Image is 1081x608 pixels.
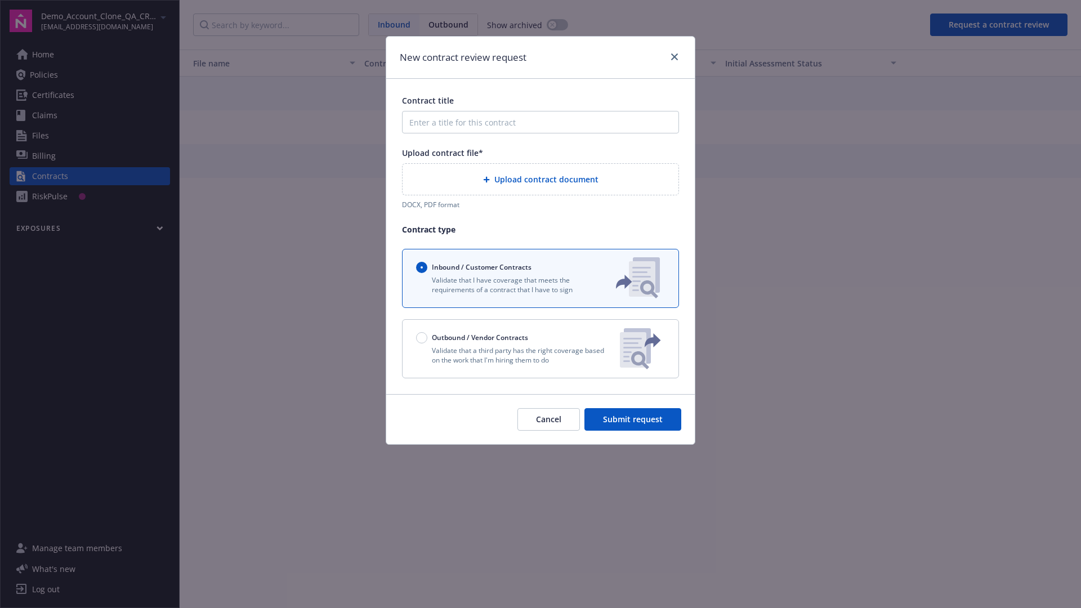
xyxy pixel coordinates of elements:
[402,223,679,235] p: Contract type
[416,262,427,273] input: Inbound / Customer Contracts
[402,319,679,378] button: Outbound / Vendor ContractsValidate that a third party has the right coverage based on the work t...
[402,147,483,158] span: Upload contract file*
[517,408,580,431] button: Cancel
[402,200,679,209] div: DOCX, PDF format
[432,262,531,272] span: Inbound / Customer Contracts
[432,333,528,342] span: Outbound / Vendor Contracts
[400,50,526,65] h1: New contract review request
[536,414,561,424] span: Cancel
[416,332,427,343] input: Outbound / Vendor Contracts
[402,95,454,106] span: Contract title
[402,111,679,133] input: Enter a title for this contract
[494,173,598,185] span: Upload contract document
[416,275,597,294] p: Validate that I have coverage that meets the requirements of a contract that I have to sign
[603,414,663,424] span: Submit request
[402,249,679,308] button: Inbound / Customer ContractsValidate that I have coverage that meets the requirements of a contra...
[402,163,679,195] div: Upload contract document
[416,346,611,365] p: Validate that a third party has the right coverage based on the work that I'm hiring them to do
[668,50,681,64] a: close
[584,408,681,431] button: Submit request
